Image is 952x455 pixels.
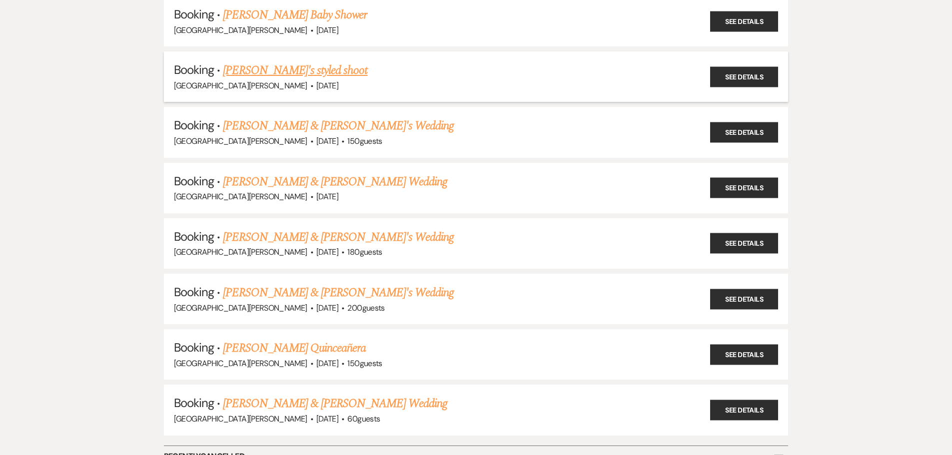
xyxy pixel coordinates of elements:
[710,289,778,309] a: See Details
[174,173,214,189] span: Booking
[710,178,778,198] a: See Details
[316,25,338,35] span: [DATE]
[223,173,447,191] a: [PERSON_NAME] & [PERSON_NAME] Wedding
[710,400,778,420] a: See Details
[174,191,307,202] span: [GEOGRAPHIC_DATA][PERSON_NAME]
[316,80,338,91] span: [DATE]
[710,122,778,143] a: See Details
[347,247,382,257] span: 180 guests
[316,303,338,313] span: [DATE]
[710,233,778,254] a: See Details
[710,66,778,87] a: See Details
[347,358,382,369] span: 150 guests
[174,340,214,355] span: Booking
[174,80,307,91] span: [GEOGRAPHIC_DATA][PERSON_NAME]
[223,395,447,413] a: [PERSON_NAME] & [PERSON_NAME] Wedding
[174,136,307,146] span: [GEOGRAPHIC_DATA][PERSON_NAME]
[174,284,214,300] span: Booking
[347,136,382,146] span: 150 guests
[174,25,307,35] span: [GEOGRAPHIC_DATA][PERSON_NAME]
[316,358,338,369] span: [DATE]
[174,247,307,257] span: [GEOGRAPHIC_DATA][PERSON_NAME]
[223,61,367,79] a: [PERSON_NAME]'s styled shoot
[174,414,307,424] span: [GEOGRAPHIC_DATA][PERSON_NAME]
[174,395,214,411] span: Booking
[223,117,454,135] a: [PERSON_NAME] & [PERSON_NAME]'s Wedding
[174,358,307,369] span: [GEOGRAPHIC_DATA][PERSON_NAME]
[316,414,338,424] span: [DATE]
[347,303,384,313] span: 200 guests
[710,344,778,365] a: See Details
[316,191,338,202] span: [DATE]
[223,284,454,302] a: [PERSON_NAME] & [PERSON_NAME]'s Wedding
[223,339,366,357] a: [PERSON_NAME] Quinceañera
[174,6,214,22] span: Booking
[316,247,338,257] span: [DATE]
[710,11,778,31] a: See Details
[316,136,338,146] span: [DATE]
[223,6,367,24] a: [PERSON_NAME] Baby Shower
[223,228,454,246] a: [PERSON_NAME] & [PERSON_NAME]'s Wedding
[174,229,214,244] span: Booking
[347,414,380,424] span: 60 guests
[174,303,307,313] span: [GEOGRAPHIC_DATA][PERSON_NAME]
[174,117,214,133] span: Booking
[174,62,214,77] span: Booking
